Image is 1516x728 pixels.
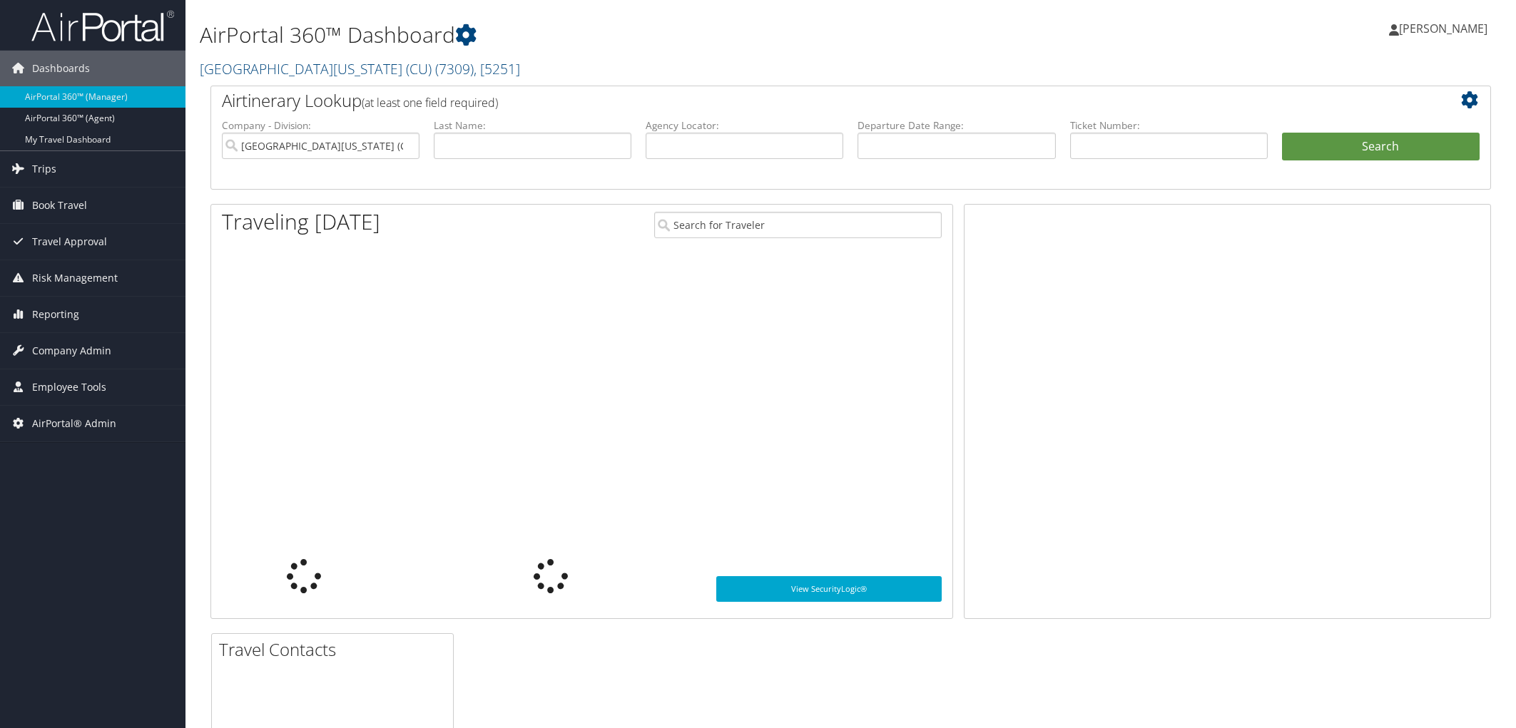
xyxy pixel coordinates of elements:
span: AirPortal® Admin [32,406,116,441]
label: Company - Division: [222,118,419,133]
a: [GEOGRAPHIC_DATA][US_STATE] (CU) [200,59,520,78]
input: Search for Traveler [654,212,942,238]
h2: Airtinerary Lookup [222,88,1373,113]
span: , [ 5251 ] [474,59,520,78]
label: Ticket Number: [1070,118,1268,133]
h2: Travel Contacts [219,637,453,662]
label: Agency Locator: [646,118,843,133]
button: Search [1282,133,1480,161]
img: airportal-logo.png [31,9,174,43]
span: Travel Approval [32,224,107,260]
span: Employee Tools [32,369,106,405]
span: Dashboards [32,51,90,86]
span: Trips [32,151,56,187]
span: Reporting [32,297,79,332]
a: [PERSON_NAME] [1389,7,1502,50]
span: Book Travel [32,188,87,223]
h1: AirPortal 360™ Dashboard [200,20,1068,50]
span: Risk Management [32,260,118,296]
span: [PERSON_NAME] [1399,21,1487,36]
label: Last Name: [434,118,631,133]
span: Company Admin [32,333,111,369]
h1: Traveling [DATE] [222,207,380,237]
label: Departure Date Range: [858,118,1055,133]
a: View SecurityLogic® [716,576,942,602]
span: (at least one field required) [362,95,498,111]
span: ( 7309 ) [435,59,474,78]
